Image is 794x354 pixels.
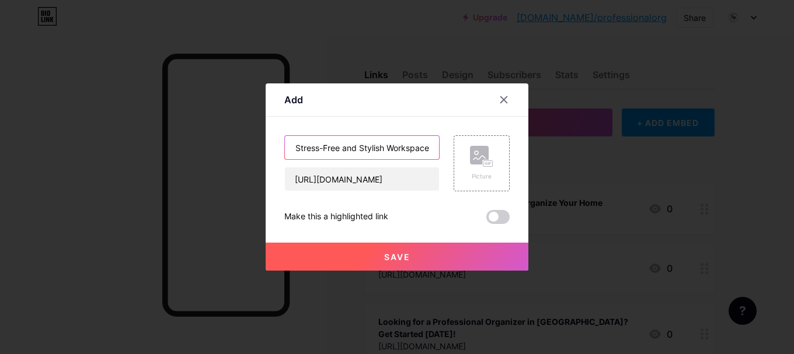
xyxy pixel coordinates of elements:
div: Make this a highlighted link [284,210,388,224]
div: Picture [470,172,493,181]
input: Title [285,136,439,159]
span: Save [384,252,410,262]
button: Save [266,243,528,271]
input: URL [285,167,439,191]
div: Add [284,93,303,107]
